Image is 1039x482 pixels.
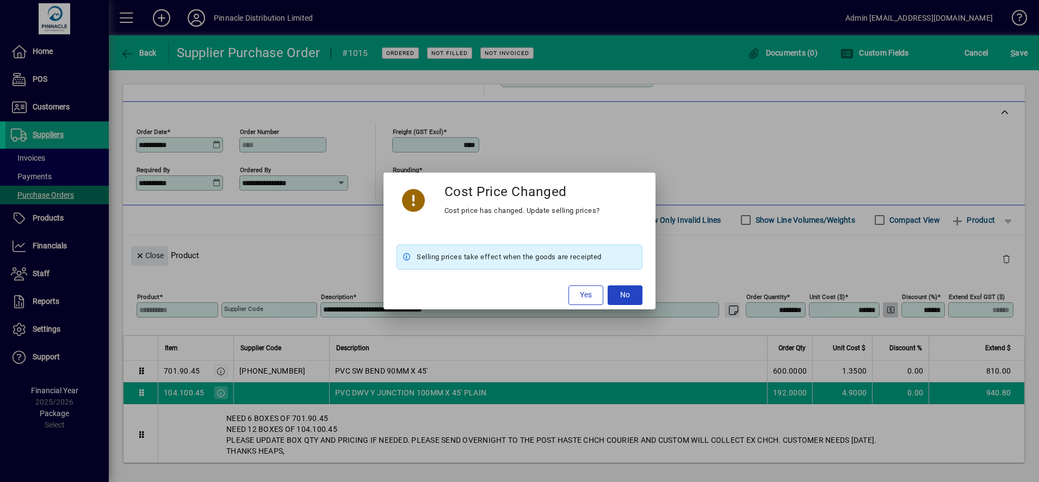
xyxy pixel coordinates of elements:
[444,204,600,217] div: Cost price has changed. Update selling prices?
[608,285,642,305] button: No
[620,289,630,301] span: No
[444,184,567,199] h3: Cost Price Changed
[417,251,602,264] span: Selling prices take effect when the goods are receipted
[580,289,592,301] span: Yes
[568,285,603,305] button: Yes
